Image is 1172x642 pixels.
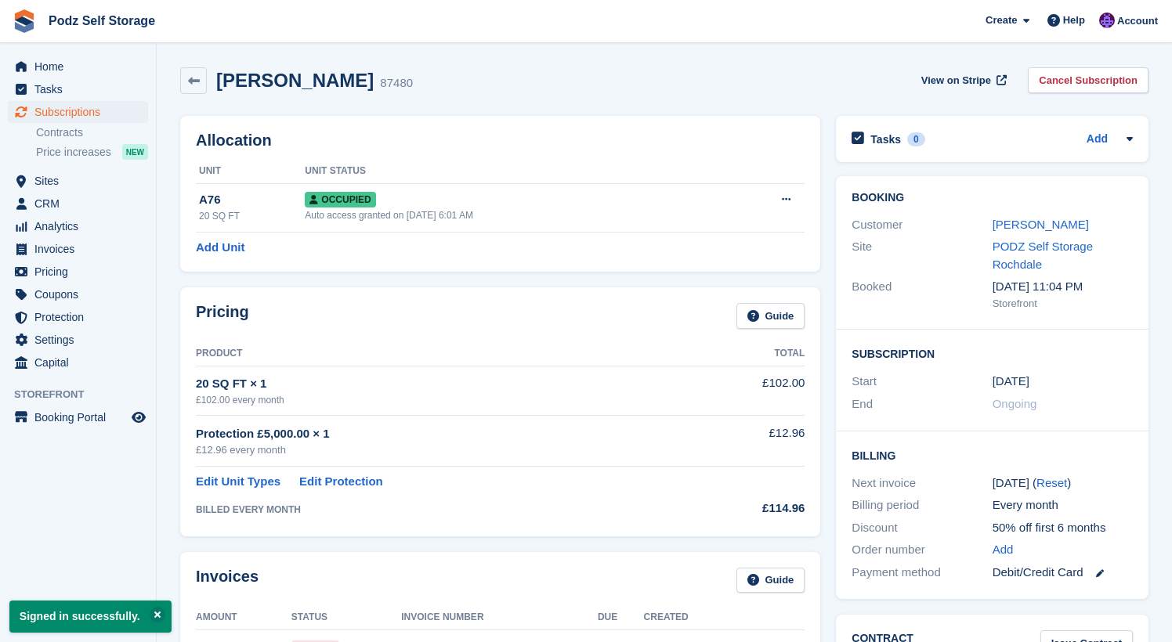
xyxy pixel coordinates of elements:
[34,306,128,328] span: Protection
[196,442,692,458] div: £12.96 every month
[8,306,148,328] a: menu
[692,341,805,366] th: Total
[196,605,291,630] th: Amount
[36,125,148,140] a: Contracts
[34,193,128,215] span: CRM
[14,387,156,402] span: Storefront
[8,283,148,305] a: menu
[644,605,805,630] th: Created
[196,568,259,593] h2: Invoices
[852,496,992,514] div: Billing period
[196,159,305,184] th: Unit
[993,278,1133,296] div: [DATE] 11:04 PM
[993,564,1133,582] div: Debit/Credit Card
[36,145,111,160] span: Price increases
[305,192,375,207] span: Occupied
[34,406,128,428] span: Booking Portal
[34,101,128,123] span: Subscriptions
[852,474,992,492] div: Next invoice
[9,601,172,633] p: Signed in successfully.
[1117,13,1158,29] span: Account
[598,605,644,630] th: Due
[993,218,1089,231] a: [PERSON_NAME]
[34,283,128,305] span: Coupons
[8,329,148,351] a: menu
[993,541,1014,559] a: Add
[852,519,992,537] div: Discount
[196,375,692,393] div: 20 SQ FT × 1
[993,296,1133,312] div: Storefront
[993,240,1093,271] a: PODZ Self Storage Rochdale
[852,238,992,273] div: Site
[692,500,805,518] div: £114.96
[8,101,148,123] a: menu
[921,73,991,88] span: View on Stripe
[196,425,692,443] div: Protection £5,000.00 × 1
[34,329,128,351] span: Settings
[852,345,1133,361] h2: Subscription
[34,78,128,100] span: Tasks
[8,352,148,373] a: menu
[196,473,280,491] a: Edit Unit Types
[196,341,692,366] th: Product
[852,395,992,413] div: End
[199,191,305,209] div: A76
[34,170,128,192] span: Sites
[1063,13,1085,28] span: Help
[852,564,992,582] div: Payment method
[8,193,148,215] a: menu
[305,208,723,222] div: Auto access granted on [DATE] 6:01 AM
[8,56,148,78] a: menu
[852,216,992,234] div: Customer
[305,159,723,184] th: Unit Status
[986,13,1017,28] span: Create
[8,261,148,283] a: menu
[196,303,249,329] h2: Pricing
[196,503,692,517] div: BILLED EVERY MONTH
[8,170,148,192] a: menu
[692,416,805,467] td: £12.96
[692,366,805,415] td: £102.00
[1087,131,1108,149] a: Add
[199,209,305,223] div: 20 SQ FT
[380,74,413,92] div: 87480
[291,605,401,630] th: Status
[993,397,1037,410] span: Ongoing
[8,406,148,428] a: menu
[993,474,1133,492] div: [DATE] ( )
[1036,476,1067,489] a: Reset
[852,192,1133,204] h2: Booking
[34,261,128,283] span: Pricing
[196,393,692,407] div: £102.00 every month
[34,352,128,373] span: Capital
[34,215,128,237] span: Analytics
[852,541,992,559] div: Order number
[42,8,161,34] a: Podz Self Storage
[993,496,1133,514] div: Every month
[852,373,992,391] div: Start
[8,238,148,260] a: menu
[299,473,383,491] a: Edit Protection
[870,132,901,146] h2: Tasks
[216,70,374,91] h2: [PERSON_NAME]
[34,238,128,260] span: Invoices
[8,215,148,237] a: menu
[1099,13,1115,28] img: Jawed Chowdhary
[401,605,598,630] th: Invoice Number
[196,239,244,257] a: Add Unit
[993,519,1133,537] div: 50% off first 6 months
[852,278,992,311] div: Booked
[852,447,1133,463] h2: Billing
[915,67,1010,93] a: View on Stripe
[36,143,148,160] a: Price increases NEW
[736,568,805,593] a: Guide
[907,132,925,146] div: 0
[34,56,128,78] span: Home
[8,78,148,100] a: menu
[122,144,148,160] div: NEW
[1028,67,1148,93] a: Cancel Subscription
[196,132,805,150] h2: Allocation
[993,373,1029,391] time: 2025-06-02 00:00:00 UTC
[129,408,148,427] a: Preview store
[13,9,36,33] img: stora-icon-8386f47178a22dfd0bd8f6a31ec36ba5ce8667c1dd55bd0f319d3a0aa187defe.svg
